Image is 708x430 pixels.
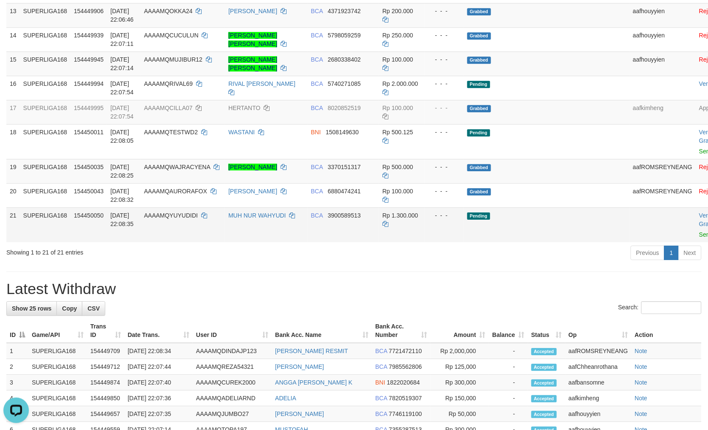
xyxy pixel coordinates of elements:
[489,359,528,375] td: -
[28,406,87,422] td: SUPERLIGA168
[489,406,528,422] td: -
[228,105,260,111] a: HERTANTO
[110,8,134,23] span: [DATE] 22:06:46
[565,406,632,422] td: aafhouyyien
[629,100,696,124] td: aafkimheng
[56,301,82,316] a: Copy
[28,390,87,406] td: SUPERLIGA168
[110,188,134,203] span: [DATE] 22:08:32
[428,187,461,195] div: - - -
[328,105,361,111] span: Copy 8020852519 to clipboard
[375,363,387,370] span: BCA
[389,395,422,402] span: Copy 7820519307 to clipboard
[74,80,104,87] span: 154449994
[428,128,461,136] div: - - -
[228,129,255,136] a: WASTANI
[20,76,71,100] td: SUPERLIGA168
[87,390,124,406] td: 154449850
[632,319,702,343] th: Action
[144,105,192,111] span: AAAAMQCILLA07
[74,56,104,63] span: 154449945
[382,32,413,39] span: Rp 250.000
[144,32,198,39] span: AAAAMQCUCULUN
[20,100,71,124] td: SUPERLIGA168
[12,305,51,312] span: Show 25 rows
[382,105,413,111] span: Rp 100.000
[382,56,413,63] span: Rp 100.000
[531,348,557,355] span: Accepted
[74,105,104,111] span: 154449995
[430,343,489,359] td: Rp 2,000,000
[565,319,632,343] th: Op: activate to sort column ascending
[28,375,87,390] td: SUPERLIGA168
[28,319,87,343] th: Game/API: activate to sort column ascending
[20,3,71,27] td: SUPERLIGA168
[629,183,696,207] td: aafROMSREYNEANG
[74,8,104,14] span: 154449906
[631,246,665,260] a: Previous
[87,305,100,312] span: CSV
[635,395,648,402] a: Note
[110,32,134,47] span: [DATE] 22:07:11
[565,359,632,375] td: aafChheanrothana
[489,343,528,359] td: -
[328,212,361,219] span: Copy 3900589513 to clipboard
[144,8,192,14] span: AAAAMQOKKA24
[467,164,491,171] span: Grabbed
[382,129,413,136] span: Rp 500.125
[144,80,193,87] span: AAAAMQRIVAL69
[428,7,461,15] div: - - -
[629,159,696,183] td: aafROMSREYNEANG
[144,129,198,136] span: AAAAMQTESTWD2
[228,164,277,170] a: [PERSON_NAME]
[228,8,277,14] a: [PERSON_NAME]
[531,395,557,402] span: Accepted
[82,301,105,316] a: CSV
[389,410,422,417] span: Copy 7746119100 to clipboard
[6,183,20,207] td: 20
[382,80,418,87] span: Rp 2.000.000
[382,8,413,14] span: Rp 200.000
[228,188,277,195] a: [PERSON_NAME]
[528,319,565,343] th: Status: activate to sort column ascending
[144,188,207,195] span: AAAAMQAURORAFOX
[74,129,104,136] span: 154450011
[428,163,461,171] div: - - -
[311,212,323,219] span: BCA
[228,56,277,71] a: [PERSON_NAME] [PERSON_NAME]
[467,81,490,88] span: Pending
[110,105,134,120] span: [DATE] 22:07:54
[110,164,134,179] span: [DATE] 22:08:25
[664,246,679,260] a: 1
[489,375,528,390] td: -
[382,188,413,195] span: Rp 100.000
[467,129,490,136] span: Pending
[467,188,491,195] span: Grabbed
[6,375,28,390] td: 3
[430,406,489,422] td: Rp 50,000
[28,343,87,359] td: SUPERLIGA168
[6,51,20,76] td: 15
[87,359,124,375] td: 154449712
[430,359,489,375] td: Rp 125,000
[328,32,361,39] span: Copy 5798059259 to clipboard
[193,319,272,343] th: User ID: activate to sort column ascending
[326,129,359,136] span: Copy 1508149630 to clipboard
[389,348,422,354] span: Copy 7721472110 to clipboard
[20,51,71,76] td: SUPERLIGA168
[565,390,632,406] td: aafkimheng
[110,129,134,144] span: [DATE] 22:08:05
[565,343,632,359] td: aafROMSREYNEANG
[428,55,461,64] div: - - -
[193,390,272,406] td: AAAAMQADELIARND
[428,31,461,40] div: - - -
[6,100,20,124] td: 17
[74,212,104,219] span: 154450050
[531,379,557,387] span: Accepted
[375,410,387,417] span: BCA
[531,411,557,418] span: Accepted
[124,375,193,390] td: [DATE] 22:07:40
[467,32,491,40] span: Grabbed
[124,343,193,359] td: [DATE] 22:08:34
[193,406,272,422] td: AAAAMQJUMBO27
